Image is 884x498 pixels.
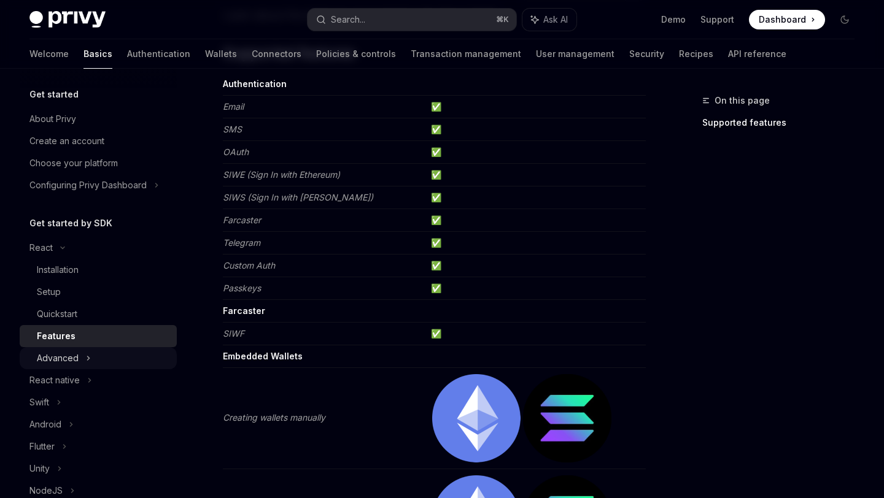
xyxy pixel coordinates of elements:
[29,178,147,193] div: Configuring Privy Dashboard
[702,113,864,132] a: Supported features
[205,39,237,69] a: Wallets
[20,325,177,347] a: Features
[29,216,112,231] h5: Get started by SDK
[29,112,76,126] div: About Privy
[426,255,646,277] td: ✅
[223,215,261,225] em: Farcaster
[83,39,112,69] a: Basics
[331,12,365,27] div: Search...
[629,39,664,69] a: Security
[700,13,734,26] a: Support
[411,39,521,69] a: Transaction management
[316,39,396,69] a: Policies & controls
[20,281,177,303] a: Setup
[20,130,177,152] a: Create an account
[20,152,177,174] a: Choose your platform
[432,374,521,462] img: ethereum.png
[29,39,69,69] a: Welcome
[308,9,516,31] button: Search...⌘K
[37,285,61,299] div: Setup
[496,15,509,25] span: ⌘ K
[20,108,177,130] a: About Privy
[127,39,190,69] a: Authentication
[223,305,265,316] strong: Farcaster
[715,93,770,108] span: On this page
[223,79,287,89] strong: Authentication
[426,209,646,232] td: ✅
[835,10,855,29] button: Toggle dark mode
[29,11,106,28] img: dark logo
[522,9,576,31] button: Ask AI
[29,439,55,454] div: Flutter
[29,134,104,148] div: Create an account
[661,13,686,26] a: Demo
[252,39,301,69] a: Connectors
[37,262,79,277] div: Installation
[223,260,275,270] em: Custom Auth
[426,164,646,186] td: ✅
[20,259,177,281] a: Installation
[223,283,261,293] em: Passkeys
[29,156,118,170] div: Choose your platform
[29,417,61,432] div: Android
[29,483,63,498] div: NodeJS
[749,10,825,29] a: Dashboard
[223,192,373,202] em: SIWS (Sign In with [PERSON_NAME])
[223,169,340,180] em: SIWE (Sign In with Ethereum)
[728,39,786,69] a: API reference
[29,240,53,255] div: React
[759,13,806,26] span: Dashboard
[679,39,713,69] a: Recipes
[543,13,568,26] span: Ask AI
[426,118,646,141] td: ✅
[426,96,646,118] td: ✅
[523,374,611,462] img: solana.png
[37,351,79,366] div: Advanced
[29,87,79,102] h5: Get started
[223,237,260,248] em: Telegram
[223,328,244,339] em: SIWF
[29,395,49,410] div: Swift
[223,101,244,112] em: Email
[223,412,325,423] em: Creating wallets manually
[29,461,50,476] div: Unity
[223,124,242,134] em: SMS
[29,373,80,388] div: React native
[426,232,646,255] td: ✅
[426,141,646,164] td: ✅
[223,147,249,157] em: OAuth
[426,186,646,209] td: ✅
[37,307,77,321] div: Quickstart
[426,323,646,345] td: ✅
[20,303,177,325] a: Quickstart
[536,39,615,69] a: User management
[223,351,303,361] strong: Embedded Wallets
[37,329,76,343] div: Features
[426,277,646,300] td: ✅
